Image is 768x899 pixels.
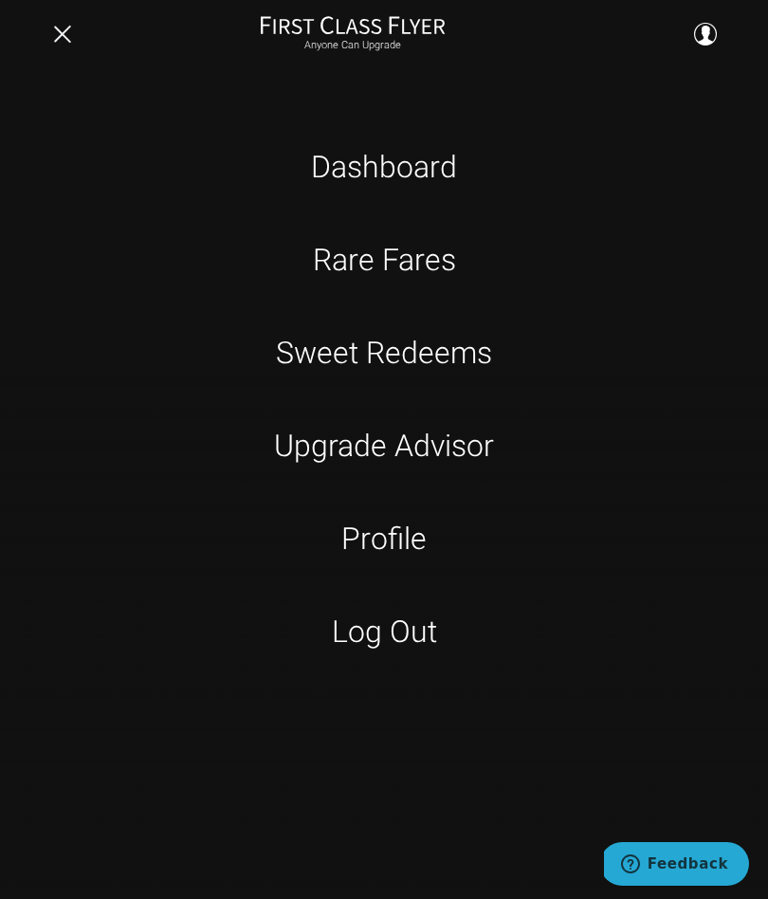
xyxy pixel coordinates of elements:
a: First Class FlyerAnyone Can Upgrade [260,15,446,53]
a: Profile [142,515,627,562]
a: Dashboard [142,143,627,191]
a: Sweet Redeems [142,329,627,376]
a: Log Out [142,608,627,655]
a: Rare Fares [142,236,627,284]
a: Upgrade Advisor [142,422,627,469]
small: Anyone Can Upgrade [260,39,446,52]
iframe: Opens a widget where you can find more information [604,842,749,890]
img: First Class Flyer [260,15,446,35]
